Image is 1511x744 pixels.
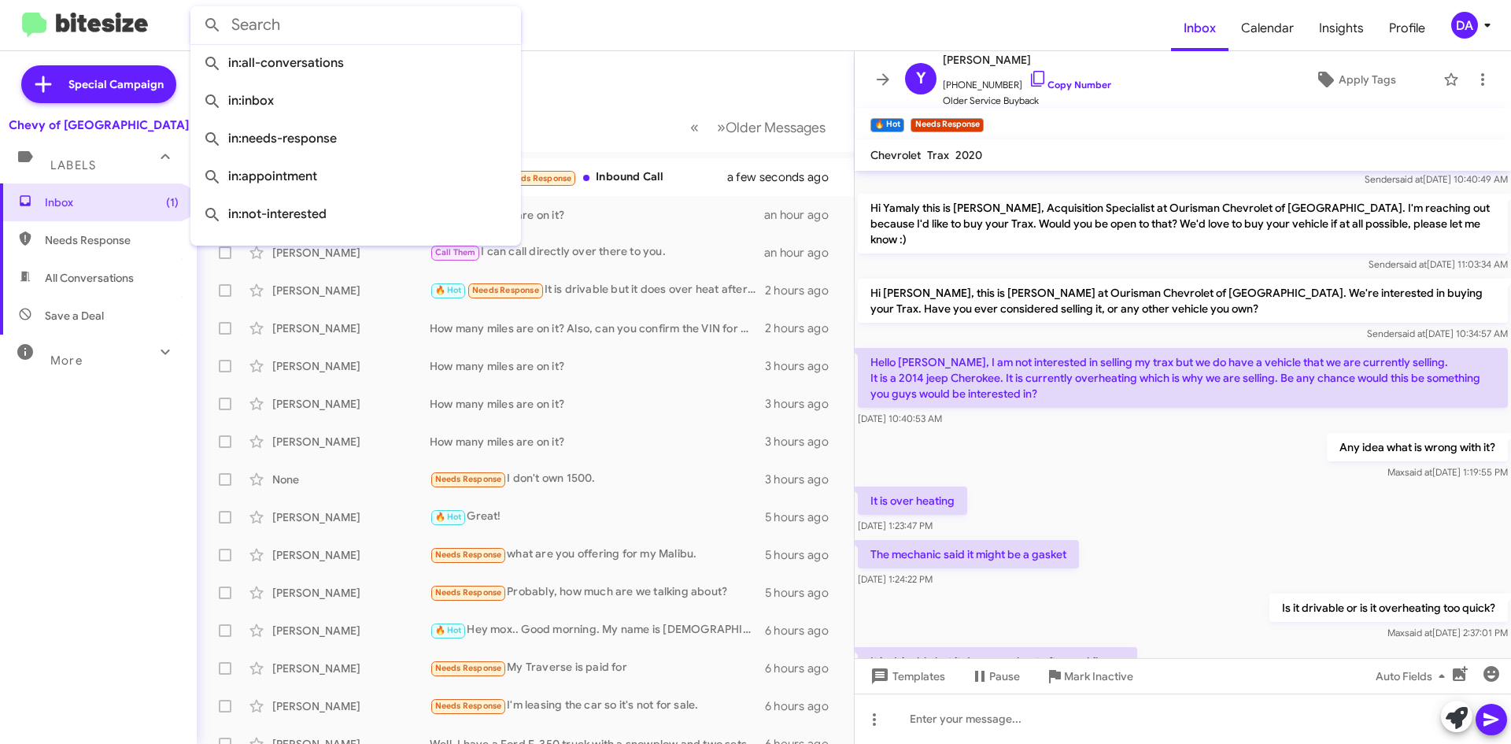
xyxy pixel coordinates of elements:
[430,621,765,639] div: Hey mox.. Good morning. My name is [DEMOGRAPHIC_DATA],please
[911,118,983,132] small: Needs Response
[943,69,1111,93] span: [PHONE_NUMBER]
[1363,662,1464,690] button: Auto Fields
[765,472,841,487] div: 3 hours ago
[765,358,841,374] div: 3 hours ago
[681,111,708,143] button: Previous
[1269,594,1508,622] p: Is it drivable or is it overheating too quick?
[1171,6,1228,51] a: Inbox
[435,474,502,484] span: Needs Response
[1228,6,1306,51] a: Calendar
[858,647,1137,676] p: It is drivable but it does over heat after a while yes
[690,117,699,137] span: «
[858,573,933,585] span: [DATE] 1:24:22 PM
[764,245,841,261] div: an hour ago
[272,396,430,412] div: [PERSON_NAME]
[989,662,1020,690] span: Pause
[765,283,841,298] div: 2 hours ago
[272,661,430,676] div: [PERSON_NAME]
[430,167,747,187] div: Inbound Call
[1405,466,1432,478] span: said at
[21,65,176,103] a: Special Campaign
[272,358,430,374] div: [PERSON_NAME]
[430,320,765,336] div: How many miles are on it? Also, can you confirm the VIN for me?
[1438,12,1494,39] button: DA
[765,661,841,676] div: 6 hours ago
[190,6,521,44] input: Search
[272,585,430,601] div: [PERSON_NAME]
[1029,79,1111,91] a: Copy Number
[272,509,430,525] div: [PERSON_NAME]
[916,66,926,91] span: Y
[1405,627,1432,639] span: said at
[430,546,765,564] div: what are you offering for my Malibu.
[1451,12,1478,39] div: DA
[1339,65,1396,94] span: Apply Tags
[45,270,134,286] span: All Conversations
[765,509,841,525] div: 5 hours ago
[958,662,1033,690] button: Pause
[943,50,1111,69] span: [PERSON_NAME]
[430,396,765,412] div: How many miles are on it?
[858,413,942,424] span: [DATE] 10:40:53 AM
[726,119,826,136] span: Older Messages
[765,623,841,639] div: 6 hours ago
[1395,173,1423,185] span: said at
[9,117,189,133] div: Chevy of [GEOGRAPHIC_DATA]
[855,662,958,690] button: Templates
[45,194,179,210] span: Inbox
[858,540,1079,568] p: The mechanic said it might be a gasket
[765,320,841,336] div: 2 hours ago
[435,701,502,711] span: Needs Response
[870,148,921,162] span: Chevrolet
[765,434,841,450] div: 3 hours ago
[765,698,841,714] div: 6 hours ago
[272,623,430,639] div: [PERSON_NAME]
[1369,258,1508,270] span: Sender [DATE] 11:03:34 AM
[1398,328,1425,339] span: said at
[272,320,430,336] div: [PERSON_NAME]
[505,173,572,183] span: Needs Response
[45,232,179,248] span: Needs Response
[858,279,1508,323] p: Hi [PERSON_NAME], this is [PERSON_NAME] at Ourisman Chevrolet of [GEOGRAPHIC_DATA]. We're interes...
[68,76,164,92] span: Special Campaign
[272,698,430,714] div: [PERSON_NAME]
[203,120,508,157] span: in:needs-response
[955,148,982,162] span: 2020
[858,487,967,515] p: It is over heating
[1365,173,1508,185] span: Sender [DATE] 10:40:49 AM
[272,434,430,450] div: [PERSON_NAME]
[1064,662,1133,690] span: Mark Inactive
[943,93,1111,109] span: Older Service Buyback
[1274,65,1435,94] button: Apply Tags
[435,512,462,522] span: 🔥 Hot
[1367,328,1508,339] span: Sender [DATE] 10:34:57 AM
[682,111,835,143] nav: Page navigation example
[1306,6,1376,51] a: Insights
[472,285,539,295] span: Needs Response
[707,111,835,143] button: Next
[430,207,764,223] div: How many miles are on it?
[430,583,765,601] div: Probably, how much are we talking about?
[435,587,502,598] span: Needs Response
[1376,662,1451,690] span: Auto Fields
[430,434,765,450] div: How many miles are on it?
[430,508,765,526] div: Great!
[747,169,841,185] div: a few seconds ago
[430,697,765,715] div: I'm leasing the car so it's not for sale.
[50,158,96,172] span: Labels
[435,247,476,257] span: Call Them
[272,245,430,261] div: [PERSON_NAME]
[272,547,430,563] div: [PERSON_NAME]
[430,470,765,488] div: I don't own 1500.
[1376,6,1438,51] span: Profile
[927,148,949,162] span: Trax
[435,550,502,560] span: Needs Response
[870,118,904,132] small: 🔥 Hot
[867,662,945,690] span: Templates
[765,396,841,412] div: 3 hours ago
[203,82,508,120] span: in:inbox
[203,44,508,82] span: in:all-conversations
[1387,627,1508,639] span: Max [DATE] 2:37:01 PM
